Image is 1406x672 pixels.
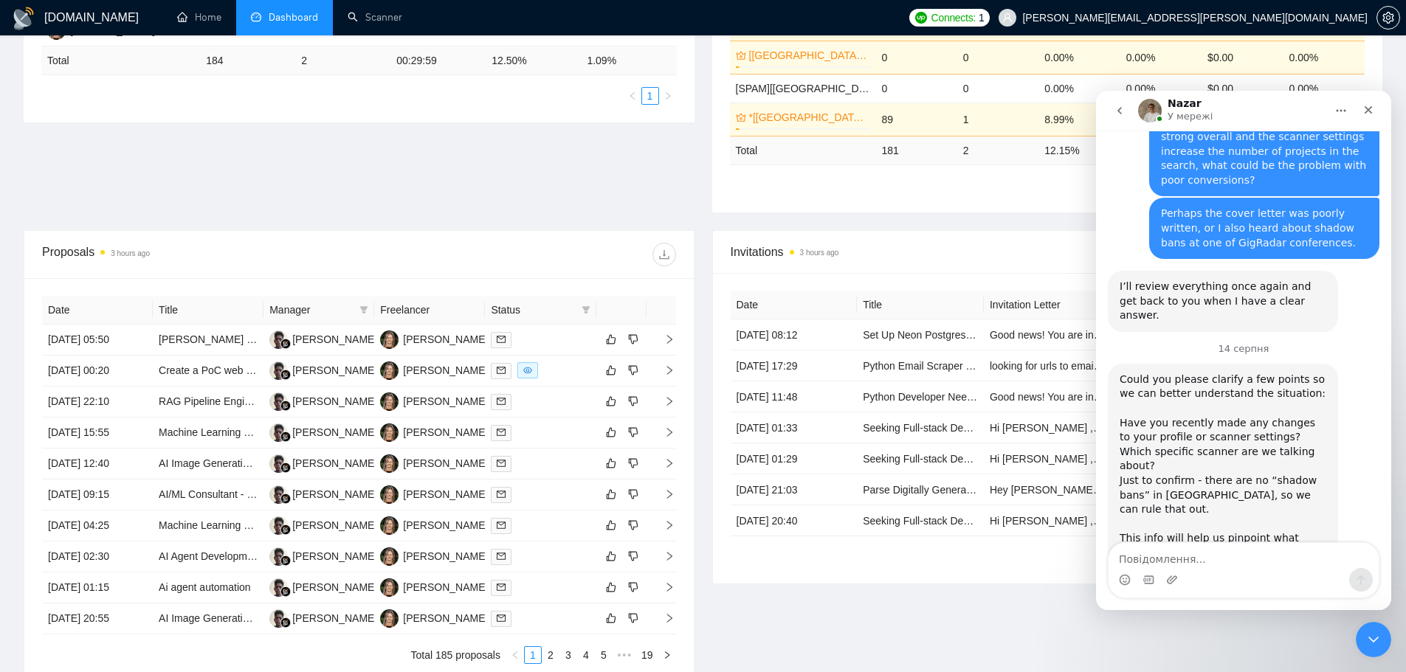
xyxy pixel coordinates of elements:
span: right [652,489,675,499]
span: right [664,91,672,100]
td: 1.09 % [581,46,676,75]
span: mail [497,335,506,344]
td: Seeking Full-stack Developers with Python, Databases (SQL), and cloud experience - DSQL-2025-q3 [857,505,984,536]
div: [PERSON_NAME] [292,486,377,502]
button: dislike [624,454,642,472]
div: Perhaps the cover letter was poorly written, or I also heard about shadow bans at one of GigRadar... [65,116,272,159]
span: right [652,334,675,344]
span: left [628,91,637,100]
a: IM[PERSON_NAME] [380,364,488,375]
a: AK[PERSON_NAME] [269,519,377,530]
span: user [1002,13,1013,23]
td: 00:29:59 [390,46,486,75]
div: [PERSON_NAME] [403,331,488,347]
span: filter [582,305,590,314]
a: Seeking Full-stack Developers with Python, Databases (SQL), and cloud experience - DSQL-2025-q3 [863,453,1327,465]
span: eye [523,366,532,375]
div: Закрити [259,6,286,32]
td: [DATE] 05:50 [42,325,153,356]
button: like [602,423,620,441]
a: Parse Digitally Generated PDFs to extract data [863,484,1078,496]
td: [DATE] 12:40 [42,448,153,479]
img: AK [269,485,288,504]
span: like [606,612,616,624]
td: 0 [875,41,957,74]
td: 0.00% [1283,74,1365,103]
div: den@coxit.co каже… [12,15,283,107]
div: I’ll review everything once again and get back to you when I have a clear answer. [12,180,242,241]
button: Завантажити вкладений файл [70,483,82,495]
a: RAG Pipeline Engineer - Qdrant Database [159,395,353,407]
a: 3 [560,647,576,663]
button: dislike [624,547,642,565]
td: 184 [200,46,295,75]
th: Date [42,296,153,325]
td: 2 [957,136,1038,164]
a: IM[PERSON_NAME] [380,426,488,437]
th: Manager [263,296,374,325]
button: dislike [624,516,642,534]
td: Total [730,136,876,164]
td: 8.99% [1038,103,1120,136]
th: Date [731,291,858,319]
td: AI/ML Consultant - Help Businesses Fix Failed AI Projects (Remote, Part-Time) [153,479,263,510]
span: mail [497,397,506,406]
td: Create a PoC web app to train a Computer Vision model on Vertex AI on Google Cloud Platform (GCP) [153,356,263,387]
a: IM[PERSON_NAME] [380,519,488,530]
button: like [602,361,620,379]
span: Connects: [931,10,976,26]
td: $0.00 [1202,41,1283,74]
li: Next Page [659,87,677,105]
a: [PERSON_NAME] agent builder with finance background [159,333,421,345]
span: download [653,249,675,260]
span: dislike [628,395,638,407]
span: dislike [628,519,638,531]
button: left [624,87,641,105]
img: IM [380,392,399,411]
iframe: To enrich screen reader interactions, please activate Accessibility in Grammarly extension settings [1356,622,1391,657]
img: gigradar-bm.png [280,493,291,504]
th: Title [153,296,263,325]
li: 5 [595,646,613,664]
a: IM[PERSON_NAME] [380,612,488,623]
td: Ai agent automation [153,572,263,603]
span: right [652,613,675,623]
span: dislike [628,333,638,345]
td: AI Agent Development Specialist [153,541,263,572]
span: mail [497,614,506,623]
div: [PERSON_NAME] [292,393,377,409]
a: IM[PERSON_NAME] [380,488,488,499]
img: IM [380,485,399,504]
td: 1 [957,103,1038,136]
td: RAG Pipeline Engineer - Qdrant Database [153,387,263,418]
img: AK [269,392,288,411]
button: dislike [624,330,642,348]
td: AI Image Generation for Jewelry Models with consistent models [153,448,263,479]
a: [[GEOGRAPHIC_DATA]/[GEOGRAPHIC_DATA]] SV/Web Development [749,47,867,63]
button: like [602,578,620,596]
td: Machine Learning Developer for Data Enrichment & Predictive Modeling [153,418,263,448]
span: left [511,651,520,659]
img: gigradar-bm.png [280,432,291,442]
div: Nazar каже… [12,273,283,491]
td: 0 [957,74,1038,103]
span: mail [497,366,506,375]
a: 2 [542,647,559,663]
span: right [652,365,675,375]
img: AK [269,423,288,442]
button: like [602,485,620,503]
span: dislike [628,364,638,376]
button: like [602,392,620,410]
img: gigradar-bm.png [280,617,291,628]
img: IM [380,578,399,597]
span: like [606,488,616,500]
div: Perhaps the cover letter was poorly written, or I also heard about shadow bans at one of GigRadar... [53,107,283,168]
img: gigradar-bm.png [280,463,291,473]
a: AI/ML Consultant - Help Businesses Fix Failed AI Projects (Remote, Part-Time) [159,488,520,500]
iframe: To enrich screen reader interactions, please activate Accessibility in Grammarly extension settings [1096,91,1391,610]
textarea: Повідомлення... [13,452,283,477]
button: dislike [624,392,642,410]
th: Title [857,291,984,319]
img: AK [269,330,288,349]
time: 3 hours ago [800,249,839,257]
